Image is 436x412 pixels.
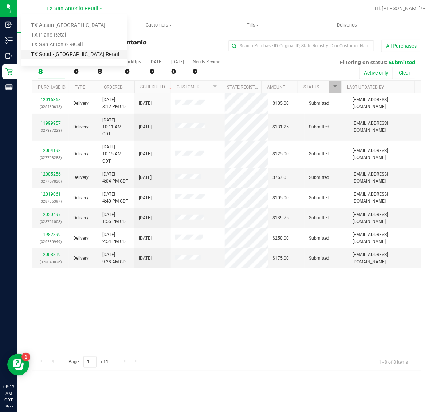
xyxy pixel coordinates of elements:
span: 1 - 8 of 8 items [373,356,414,367]
span: [DATE] 4:40 PM CDT [102,191,128,205]
button: Active only [359,67,393,79]
span: $76.00 [272,174,286,181]
span: $175.00 [272,255,289,262]
div: 8 [98,67,116,76]
span: $125.00 [272,151,289,157]
a: TX Austin [GEOGRAPHIC_DATA] [21,21,127,31]
div: 0 [150,67,162,76]
p: (327708283) [37,154,64,161]
span: [DATE] [139,235,152,242]
div: Needs Review [193,59,220,64]
span: [DATE] 10:11 AM CDT [102,117,130,138]
span: [EMAIL_ADDRESS][DOMAIN_NAME] [353,96,417,110]
div: 8 [38,67,65,76]
a: Tills [206,17,300,33]
span: [EMAIL_ADDRESS][DOMAIN_NAME] [353,147,417,161]
p: 09/29 [3,403,14,409]
span: [EMAIL_ADDRESS][DOMAIN_NAME] [353,120,417,134]
p: (326280949) [37,238,64,245]
button: Clear [394,67,415,79]
span: [DATE] 4:04 PM CDT [102,171,128,185]
a: Customer [177,84,199,89]
div: 0 [193,67,220,76]
span: Hi, [PERSON_NAME]! [375,5,422,11]
span: [DATE] 9:28 AM CDT [102,251,128,265]
span: Delivery [73,255,89,262]
span: Submitted [309,235,329,242]
span: Submitted [309,215,329,221]
span: $139.75 [272,215,289,221]
a: Customers [112,17,206,33]
a: State Registry ID [227,85,265,90]
a: 11999957 [40,121,61,126]
p: (327387228) [37,127,64,134]
iframe: Resource center [7,354,29,376]
a: 12016368 [40,97,61,102]
span: [DATE] [139,195,152,201]
span: [EMAIL_ADDRESS][DOMAIN_NAME] [353,231,417,245]
p: (328040826) [37,259,64,265]
a: TX San Antonio Retail [21,40,127,50]
span: Submitted [309,174,329,181]
span: Purchases [17,22,112,28]
span: [DATE] 3:12 PM CDT [102,96,128,110]
span: Delivery [73,151,89,157]
a: Scheduled [140,84,173,89]
span: [DATE] [139,124,152,131]
span: TX San Antonio Retail [47,5,99,12]
input: 1 [83,356,97,368]
input: Search Purchase ID, Original ID, State Registry ID or Customer Name... [228,40,374,51]
span: Delivery [73,100,89,107]
span: Delivery [73,174,89,181]
span: Page of 1 [62,356,115,368]
inline-svg: Inbound [5,21,13,28]
span: Filtering on status: [340,59,387,65]
div: [DATE] [150,59,162,64]
span: Submitted [309,255,329,262]
span: [EMAIL_ADDRESS][DOMAIN_NAME] [353,211,417,225]
span: [EMAIL_ADDRESS][DOMAIN_NAME] [353,171,417,185]
span: [DATE] [139,100,152,107]
a: Purchases [17,17,112,33]
a: Ordered [104,85,123,90]
span: Delivery [73,235,89,242]
p: (328761008) [37,218,64,225]
div: 0 [125,67,141,76]
button: All Purchases [381,40,421,52]
span: $250.00 [272,235,289,242]
a: TX South-[GEOGRAPHIC_DATA] Retail [21,50,127,60]
div: PickUps [125,59,141,64]
span: [DATE] 2:54 PM CDT [102,231,128,245]
div: [DATE] [171,59,184,64]
span: Delivery [73,195,89,201]
a: 12005256 [40,172,61,177]
a: Amount [267,85,285,90]
span: [EMAIL_ADDRESS][DOMAIN_NAME] [353,251,417,265]
inline-svg: Inventory [5,37,13,44]
inline-svg: Reports [5,84,13,91]
span: [DATE] 1:56 PM CDT [102,211,128,225]
a: Filter [329,81,341,93]
p: 08:13 AM CDT [3,384,14,403]
span: Submitted [389,59,415,65]
div: 0 [74,67,89,76]
span: Submitted [309,151,329,157]
span: [EMAIL_ADDRESS][DOMAIN_NAME] [353,191,417,205]
span: [DATE] [139,174,152,181]
span: $131.25 [272,124,289,131]
span: Submitted [309,195,329,201]
a: TX Plano Retail [21,31,127,40]
a: Status [303,84,319,89]
iframe: Resource center unread badge [21,353,30,361]
a: 12019061 [40,192,61,197]
span: $105.00 [272,195,289,201]
a: Purchase ID [38,85,66,90]
span: [DATE] 10:15 AM CDT [102,144,130,165]
span: Deliveries [327,22,367,28]
inline-svg: Retail [5,68,13,75]
p: (327757820) [37,178,64,185]
a: Last Updated By [347,85,384,90]
a: Deliveries [300,17,394,33]
span: Submitted [309,100,329,107]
